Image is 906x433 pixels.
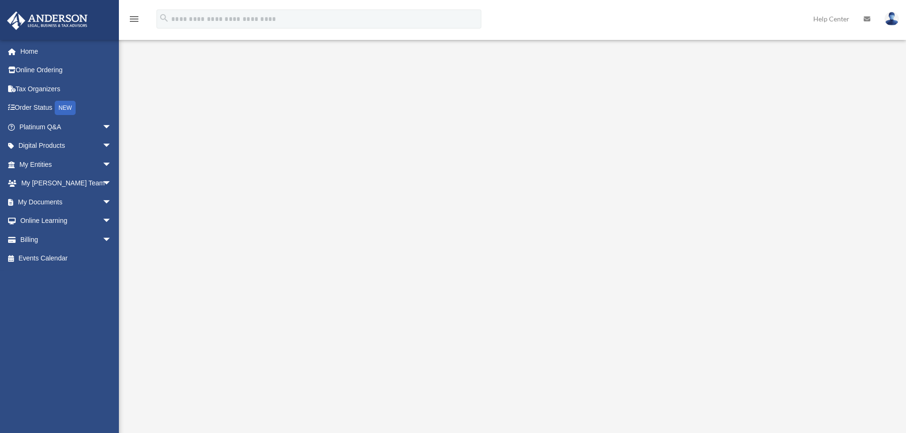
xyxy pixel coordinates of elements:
[7,155,126,174] a: My Entitiesarrow_drop_down
[7,98,126,118] a: Order StatusNEW
[128,13,140,25] i: menu
[102,136,121,156] span: arrow_drop_down
[102,230,121,250] span: arrow_drop_down
[159,13,169,23] i: search
[55,101,76,115] div: NEW
[7,230,126,249] a: Billingarrow_drop_down
[102,117,121,137] span: arrow_drop_down
[102,212,121,231] span: arrow_drop_down
[4,11,90,30] img: Anderson Advisors Platinum Portal
[102,174,121,193] span: arrow_drop_down
[7,117,126,136] a: Platinum Q&Aarrow_drop_down
[7,136,126,155] a: Digital Productsarrow_drop_down
[7,42,126,61] a: Home
[7,61,126,80] a: Online Ordering
[102,192,121,212] span: arrow_drop_down
[7,249,126,268] a: Events Calendar
[7,212,126,231] a: Online Learningarrow_drop_down
[128,17,140,25] a: menu
[7,174,126,193] a: My [PERSON_NAME] Teamarrow_drop_down
[254,64,768,349] iframe: <span data-mce-type="bookmark" style="display: inline-block; width: 0px; overflow: hidden; line-h...
[7,192,126,212] a: My Documentsarrow_drop_down
[885,12,899,26] img: User Pic
[102,155,121,174] span: arrow_drop_down
[7,79,126,98] a: Tax Organizers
